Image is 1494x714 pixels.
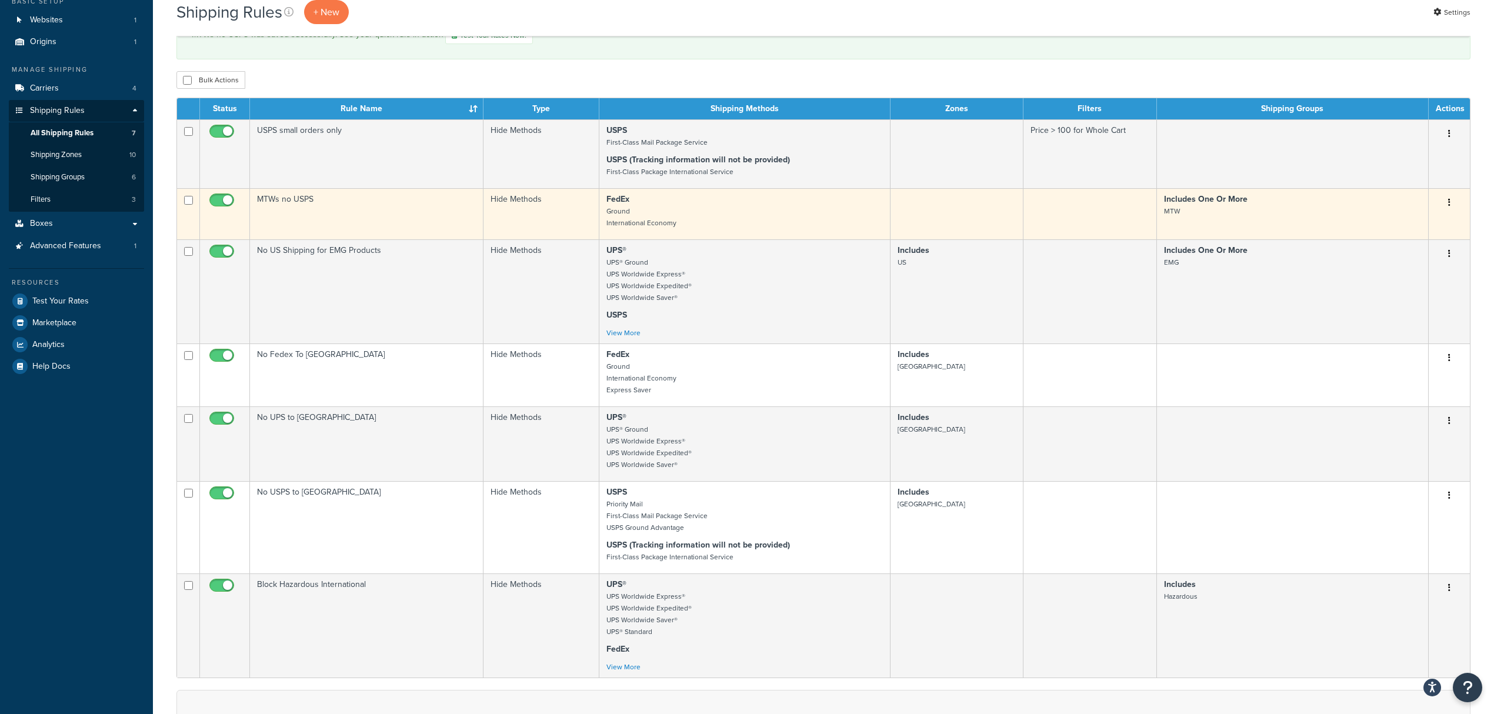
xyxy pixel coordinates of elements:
li: Analytics [9,334,144,355]
td: Hide Methods [483,481,599,573]
a: Advanced Features 1 [9,235,144,257]
strong: USPS (Tracking information will not be provided) [606,539,790,551]
span: 7 [132,128,136,138]
small: UPS® Ground UPS Worldwide Express® UPS Worldwide Expedited® UPS Worldwide Saver® [606,257,692,303]
th: Shipping Methods [599,98,891,119]
td: Hide Methods [483,119,599,188]
a: Shipping Zones 10 [9,144,144,166]
td: No US Shipping for EMG Products [250,239,483,343]
strong: USPS [606,309,627,321]
td: No UPS to [GEOGRAPHIC_DATA] [250,406,483,481]
strong: Includes [898,244,929,256]
span: Carriers [30,84,59,94]
th: Shipping Groups [1157,98,1429,119]
span: 3 [132,195,136,205]
a: Websites 1 [9,9,144,31]
a: Settings [1433,4,1470,21]
span: Shipping Rules [30,106,85,116]
th: Zones [891,98,1023,119]
span: 1 [134,241,136,251]
a: View More [606,662,641,672]
h1: Shipping Rules [176,1,282,24]
span: Filters [31,195,51,205]
span: 1 [134,15,136,25]
th: Actions [1429,98,1470,119]
span: Origins [30,37,56,47]
li: Advanced Features [9,235,144,257]
li: Filters [9,189,144,211]
strong: Includes One Or More [1164,244,1248,256]
small: First-Class Mail Package Service [606,137,708,148]
strong: Includes [898,348,929,361]
strong: UPS® [606,244,626,256]
a: Test Your Rates [9,291,144,312]
small: [GEOGRAPHIC_DATA] [898,499,965,509]
li: All Shipping Rules [9,122,144,144]
span: Websites [30,15,63,25]
a: Origins 1 [9,31,144,53]
strong: FedEx [606,643,629,655]
strong: USPS [606,124,627,136]
button: Bulk Actions [176,71,245,89]
strong: Includes [898,411,929,423]
div: Manage Shipping [9,65,144,75]
span: Shipping Zones [31,150,82,160]
li: Origins [9,31,144,53]
td: Hide Methods [483,239,599,343]
strong: UPS® [606,411,626,423]
span: 4 [132,84,136,94]
th: Status [200,98,250,119]
small: First-Class Package International Service [606,552,733,562]
td: No USPS to [GEOGRAPHIC_DATA] [250,481,483,573]
a: View More [606,328,641,338]
div: Resources [9,278,144,288]
td: Hide Methods [483,188,599,239]
span: All Shipping Rules [31,128,94,138]
td: Block Hazardous International [250,573,483,678]
strong: Includes One Or More [1164,193,1248,205]
li: Shipping Rules [9,100,144,212]
a: Filters 3 [9,189,144,211]
small: US [898,257,906,268]
small: [GEOGRAPHIC_DATA] [898,424,965,435]
small: Ground International Economy Express Saver [606,361,676,395]
small: Priority Mail First-Class Mail Package Service USPS Ground Advantage [606,499,708,533]
span: Advanced Features [30,241,101,251]
span: 6 [132,172,136,182]
small: First-Class Package International Service [606,166,733,177]
a: Help Docs [9,356,144,377]
th: Filters [1023,98,1157,119]
strong: Includes [1164,578,1196,590]
span: Help Docs [32,362,71,372]
td: MTWs no USPS [250,188,483,239]
li: Carriers [9,78,144,99]
strong: FedEx [606,348,629,361]
a: Marketplace [9,312,144,333]
span: Boxes [30,219,53,229]
span: Marketplace [32,318,76,328]
strong: FedEx [606,193,629,205]
span: Analytics [32,340,65,350]
a: Shipping Rules [9,100,144,122]
small: [GEOGRAPHIC_DATA] [898,361,965,372]
a: Carriers 4 [9,78,144,99]
th: Type [483,98,599,119]
span: 10 [129,150,136,160]
td: Hide Methods [483,573,599,678]
button: Open Resource Center [1453,673,1482,702]
td: USPS small orders only [250,119,483,188]
li: Boxes [9,213,144,235]
td: Price > 100 for Whole Cart [1023,119,1157,188]
strong: UPS® [606,578,626,590]
th: Rule Name : activate to sort column ascending [250,98,483,119]
td: No Fedex To [GEOGRAPHIC_DATA] [250,343,483,406]
span: Shipping Groups [31,172,85,182]
small: EMG [1164,257,1179,268]
strong: Includes [898,486,929,498]
small: UPS® Ground UPS Worldwide Express® UPS Worldwide Expedited® UPS Worldwide Saver® [606,424,692,470]
a: All Shipping Rules 7 [9,122,144,144]
li: Shipping Zones [9,144,144,166]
